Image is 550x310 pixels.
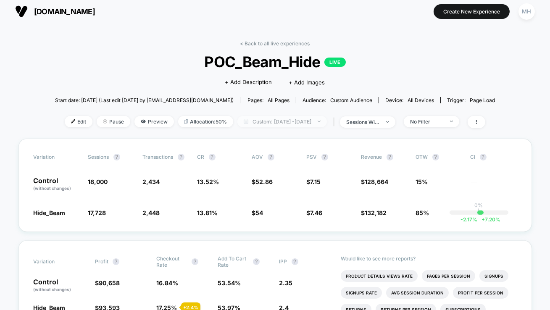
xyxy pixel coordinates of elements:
[134,116,174,127] span: Preview
[184,119,188,124] img: rebalance
[95,279,120,286] span: $
[113,258,119,265] button: ?
[252,178,273,185] span: $
[422,270,475,282] li: Pages Per Session
[268,154,274,160] button: ?
[156,279,178,286] span: 16.84 %
[341,287,382,299] li: Signups Rate
[95,258,108,265] span: Profit
[365,178,389,185] span: 128,664
[471,154,517,160] span: CI
[256,178,273,185] span: 52.86
[482,216,485,223] span: +
[34,209,66,216] span: Hide_Beam
[34,278,87,293] p: Control
[178,154,184,160] button: ?
[346,119,380,125] div: sessions with impression
[516,3,537,20] button: MH
[88,154,109,160] span: Sessions
[237,116,327,127] span: Custom: [DATE] - [DATE]
[432,154,439,160] button: ?
[143,209,160,216] span: 2,448
[279,258,287,265] span: IPP
[307,154,317,160] span: PSV
[279,279,293,286] span: 2.35
[34,177,80,192] p: Control
[480,154,487,160] button: ?
[450,121,453,122] img: end
[143,178,160,185] span: 2,434
[447,97,495,103] div: Trigger:
[479,270,508,282] li: Signups
[197,178,219,185] span: 13.52 %
[416,154,462,160] span: OTW
[244,119,248,123] img: calendar
[318,121,321,122] img: end
[71,119,75,123] img: edit
[361,209,387,216] span: $
[386,121,389,123] img: end
[99,279,120,286] span: 90,658
[307,209,323,216] span: $
[453,287,508,299] li: Profit Per Session
[197,154,205,160] span: CR
[252,154,263,160] span: AOV
[331,116,340,128] span: |
[470,97,495,103] span: Page Load
[324,58,345,67] p: LIVE
[97,116,130,127] span: Pause
[477,216,500,223] span: 7.20 %
[387,154,393,160] button: ?
[218,279,241,286] span: 53.54 %
[253,258,260,265] button: ?
[209,154,216,160] button: ?
[218,255,249,268] span: Add To Cart Rate
[416,178,428,185] span: 15%
[518,3,535,20] div: MH
[303,97,372,103] div: Audience:
[13,5,97,18] button: [DOMAIN_NAME]
[321,154,328,160] button: ?
[113,154,120,160] button: ?
[365,209,387,216] span: 132,182
[361,154,382,160] span: Revenue
[55,97,234,103] span: Start date: [DATE] (Last edit [DATE] by [EMAIL_ADDRESS][DOMAIN_NAME])
[478,208,480,215] p: |
[307,178,321,185] span: $
[197,209,218,216] span: 13.81 %
[341,255,517,262] p: Would like to see more reports?
[247,97,289,103] div: Pages:
[225,78,272,87] span: + Add Description
[178,116,233,127] span: Allocation: 50%
[103,119,107,123] img: end
[34,154,80,160] span: Variation
[88,209,106,216] span: 17,728
[34,287,71,292] span: (without changes)
[311,209,323,216] span: 7.46
[34,186,71,191] span: (without changes)
[292,258,298,265] button: ?
[268,97,289,103] span: all pages
[330,97,372,103] span: Custom Audience
[143,154,174,160] span: Transactions
[289,79,325,86] span: + Add Images
[88,178,108,185] span: 18,000
[410,118,444,125] div: No Filter
[34,255,80,268] span: Variation
[341,270,418,282] li: Product Details Views Rate
[240,40,310,47] a: < Back to all live experiences
[77,53,473,71] span: POC_Beam_Hide
[386,287,449,299] li: Avg Session Duration
[471,179,517,192] span: ---
[461,216,477,223] span: -2.17 %
[311,178,321,185] span: 7.15
[416,209,429,216] span: 85%
[361,178,389,185] span: $
[379,97,440,103] span: Device:
[192,258,198,265] button: ?
[65,116,92,127] span: Edit
[408,97,434,103] span: all devices
[15,5,28,18] img: Visually logo
[475,202,483,208] p: 0%
[156,255,187,268] span: Checkout Rate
